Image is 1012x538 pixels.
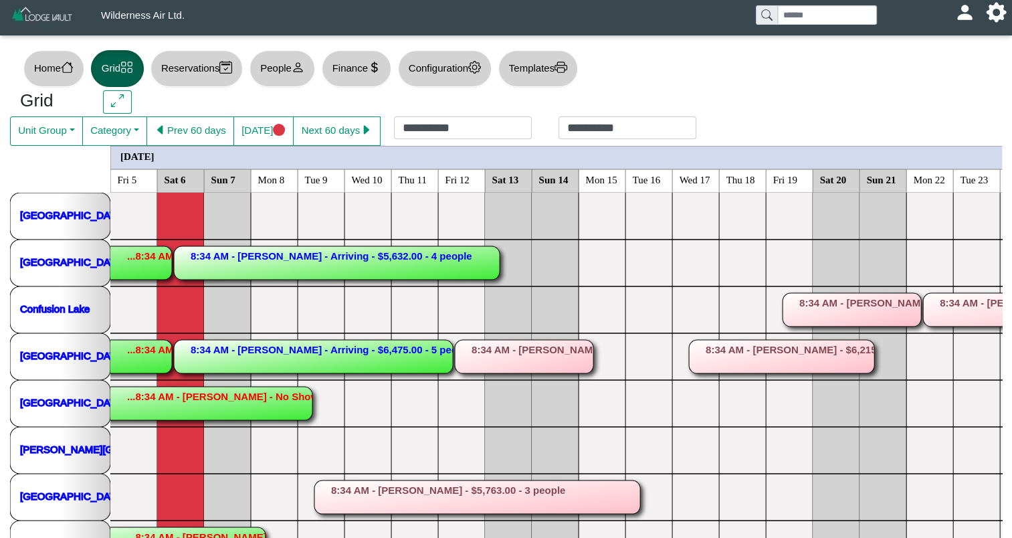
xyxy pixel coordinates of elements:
[120,61,133,74] svg: grid
[20,443,207,454] a: [PERSON_NAME][GEOGRAPHIC_DATA]
[773,174,797,185] text: Fri 19
[11,5,74,29] img: Z
[398,50,492,87] button: Configurationgear
[554,61,567,74] svg: printer
[991,7,1001,17] svg: gear fill
[820,174,847,185] text: Sat 20
[82,116,147,146] button: Category
[492,174,519,185] text: Sat 13
[394,116,532,139] input: Check in
[20,209,124,220] a: [GEOGRAPHIC_DATA]
[219,61,232,74] svg: calendar2 check
[120,151,155,161] text: [DATE]
[273,124,286,137] svg: circle fill
[20,396,124,408] a: [GEOGRAPHIC_DATA]
[399,174,427,185] text: Thu 11
[305,174,328,185] text: Tue 9
[10,116,83,146] button: Unit Group
[292,61,304,74] svg: person
[258,174,285,185] text: Mon 8
[249,50,314,87] button: Peopleperson
[165,174,187,185] text: Sat 6
[20,256,124,267] a: [GEOGRAPHIC_DATA]
[20,490,124,501] a: [GEOGRAPHIC_DATA]
[960,174,989,185] text: Tue 23
[352,174,383,185] text: Wed 10
[103,90,132,114] button: arrows angle expand
[498,50,578,87] button: Templatesprinter
[91,50,144,87] button: Gridgrid
[20,302,90,314] a: Confusion Lake
[445,174,470,185] text: Fri 12
[680,174,710,185] text: Wed 17
[23,50,84,87] button: Homehouse
[761,9,772,20] svg: search
[155,124,167,137] svg: caret left fill
[960,7,970,17] svg: person fill
[233,116,294,146] button: [DATE]circle fill
[111,94,124,107] svg: arrows angle expand
[360,124,373,137] svg: caret right fill
[586,174,617,185] text: Mon 15
[726,174,755,185] text: Thu 18
[559,116,696,139] input: Check out
[118,174,137,185] text: Fri 5
[368,61,381,74] svg: currency dollar
[633,174,661,185] text: Tue 16
[539,174,569,185] text: Sun 14
[20,349,124,361] a: [GEOGRAPHIC_DATA]
[914,174,945,185] text: Mon 22
[61,61,74,74] svg: house
[322,50,391,87] button: Financecurrency dollar
[211,174,236,185] text: Sun 7
[468,61,481,74] svg: gear
[146,116,234,146] button: caret left fillPrev 60 days
[867,174,896,185] text: Sun 21
[20,90,83,112] h3: Grid
[293,116,381,146] button: Next 60 dayscaret right fill
[150,50,243,87] button: Reservationscalendar2 check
